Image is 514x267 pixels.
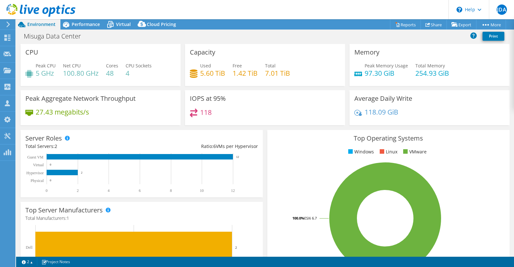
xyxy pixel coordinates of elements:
[26,245,32,250] text: Dell
[26,171,44,175] text: Hypervisor
[170,188,172,193] text: 8
[265,63,276,69] span: Total
[231,188,235,193] text: 12
[27,21,56,27] span: Environment
[27,155,43,159] text: Guest VM
[190,49,215,56] h3: Capacity
[37,258,75,266] a: Project Notes
[139,188,141,193] text: 6
[25,95,136,102] h3: Peak Aggregate Network Throughput
[456,7,462,13] svg: \n
[233,70,258,77] h4: 1.42 TiB
[200,63,211,69] span: Used
[25,207,103,214] h3: Top Server Manufacturers
[292,216,304,220] tspan: 100.0%
[108,188,110,193] text: 4
[476,20,506,30] a: More
[63,63,81,69] span: Net CPU
[390,20,421,30] a: Reports
[66,215,69,221] span: 1
[77,188,79,193] text: 2
[147,21,176,27] span: Cloud Pricing
[190,95,226,102] h3: IOPS at 95%
[116,21,131,27] span: Virtual
[31,178,44,183] text: Physical
[50,179,51,182] text: 0
[126,63,152,69] span: CPU Sockets
[200,109,212,116] h4: 118
[447,20,476,30] a: Export
[55,143,57,149] span: 2
[50,163,51,166] text: 0
[81,171,83,174] text: 2
[236,155,239,159] text: 12
[36,108,89,116] h4: 27.43 megabits/s
[365,63,408,69] span: Peak Memory Usage
[365,70,408,77] h4: 97.30 GiB
[106,63,118,69] span: Cores
[25,49,38,56] h3: CPU
[213,143,216,149] span: 6
[483,32,504,41] a: Print
[402,148,427,155] li: VMware
[33,163,44,167] text: Virtual
[304,216,317,220] tspan: ESXi 6.7
[36,70,56,77] h4: 5 GHz
[25,135,62,142] h3: Server Roles
[106,70,118,77] h4: 48
[365,108,398,116] h4: 118.09 GiB
[25,143,142,150] div: Total Servers:
[142,143,258,150] div: Ratio: VMs per Hypervisor
[354,49,379,56] h3: Memory
[21,33,91,40] h1: Misuga Data Center
[265,70,290,77] h4: 7.01 TiB
[421,20,447,30] a: Share
[415,63,445,69] span: Total Memory
[126,70,152,77] h4: 4
[36,63,56,69] span: Peak CPU
[46,188,48,193] text: 0
[200,188,204,193] text: 10
[233,63,242,69] span: Free
[17,258,37,266] a: 2
[378,148,397,155] li: Linux
[25,215,258,222] h4: Total Manufacturers:
[235,245,237,249] text: 2
[272,135,505,142] h3: Top Operating Systems
[63,70,99,77] h4: 100.80 GHz
[72,21,100,27] span: Performance
[497,4,507,15] span: JDA
[200,70,225,77] h4: 5.60 TiB
[354,95,412,102] h3: Average Daily Write
[415,70,449,77] h4: 254.93 GiB
[347,148,374,155] li: Windows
